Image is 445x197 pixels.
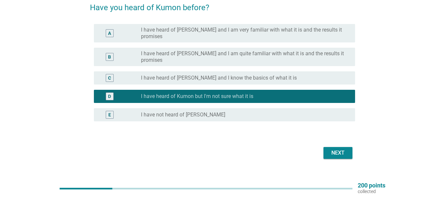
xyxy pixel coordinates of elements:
label: I have heard of [PERSON_NAME] and I am quite familiar with what it is and the results it promises [141,50,345,63]
p: 200 points [358,183,385,188]
label: I have not heard of [PERSON_NAME] [141,111,225,118]
label: I have heard of [PERSON_NAME] and I know the basics of what it is [141,75,297,81]
button: Next [323,147,352,159]
p: collected [358,188,385,194]
label: I have heard of Kumon but I'm not sure what it is [141,93,253,100]
div: A [108,30,111,37]
div: C [108,75,111,82]
div: D [108,93,111,100]
label: I have heard of [PERSON_NAME] and I am very familiar with what it is and the results it promises [141,27,345,40]
div: E [108,111,111,118]
div: Next [329,149,347,157]
div: B [108,54,111,61]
